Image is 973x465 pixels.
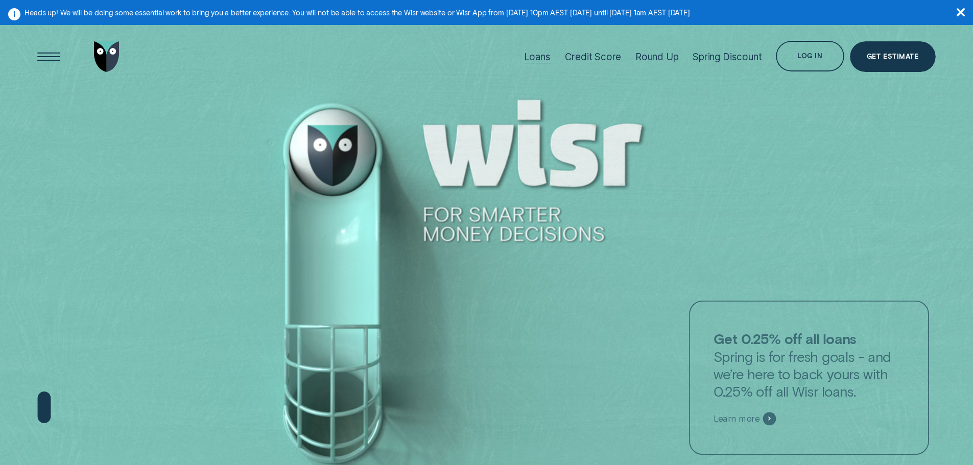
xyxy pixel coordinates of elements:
[776,41,844,71] button: Log in
[635,22,679,90] a: Round Up
[565,51,622,63] div: Credit Score
[524,22,551,90] a: Loans
[635,51,679,63] div: Round Up
[689,300,929,454] a: Get 0.25% off all loansSpring is for fresh goals - and we’re here to back yours with 0.25% off al...
[850,41,936,72] a: Get Estimate
[91,22,122,90] a: Go to home page
[714,330,856,347] strong: Get 0.25% off all loans
[34,41,64,72] button: Open Menu
[524,51,551,63] div: Loans
[714,330,905,400] p: Spring is for fresh goals - and we’re here to back yours with 0.25% off all Wisr loans.
[94,41,120,72] img: Wisr
[565,22,622,90] a: Credit Score
[693,51,762,63] div: Spring Discount
[714,413,760,424] span: Learn more
[693,22,762,90] a: Spring Discount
